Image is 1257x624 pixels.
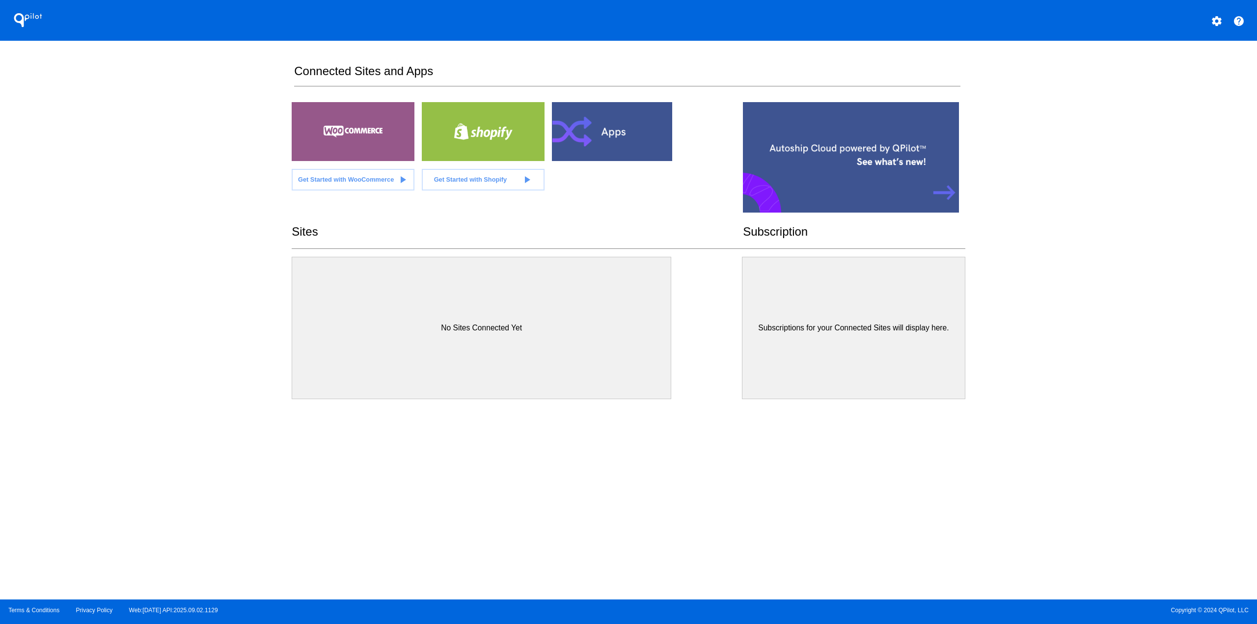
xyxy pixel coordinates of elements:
h2: Subscription [743,225,965,239]
h3: No Sites Connected Yet [441,324,522,332]
a: Terms & Conditions [8,607,59,614]
a: Web:[DATE] API:2025.09.02.1129 [129,607,218,614]
h1: QPilot [8,10,48,30]
h2: Sites [292,225,743,239]
a: Get Started with Shopify [422,169,545,190]
mat-icon: play_arrow [397,174,409,186]
mat-icon: help [1233,15,1245,27]
a: Get Started with WooCommerce [292,169,414,190]
h2: Connected Sites and Apps [294,64,960,86]
span: Copyright © 2024 QPilot, LLC [637,607,1249,614]
a: Privacy Policy [76,607,113,614]
span: Get Started with WooCommerce [298,176,394,183]
h3: Subscriptions for your Connected Sites will display here. [758,324,949,332]
mat-icon: play_arrow [521,174,533,186]
span: Get Started with Shopify [434,176,507,183]
mat-icon: settings [1211,15,1223,27]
